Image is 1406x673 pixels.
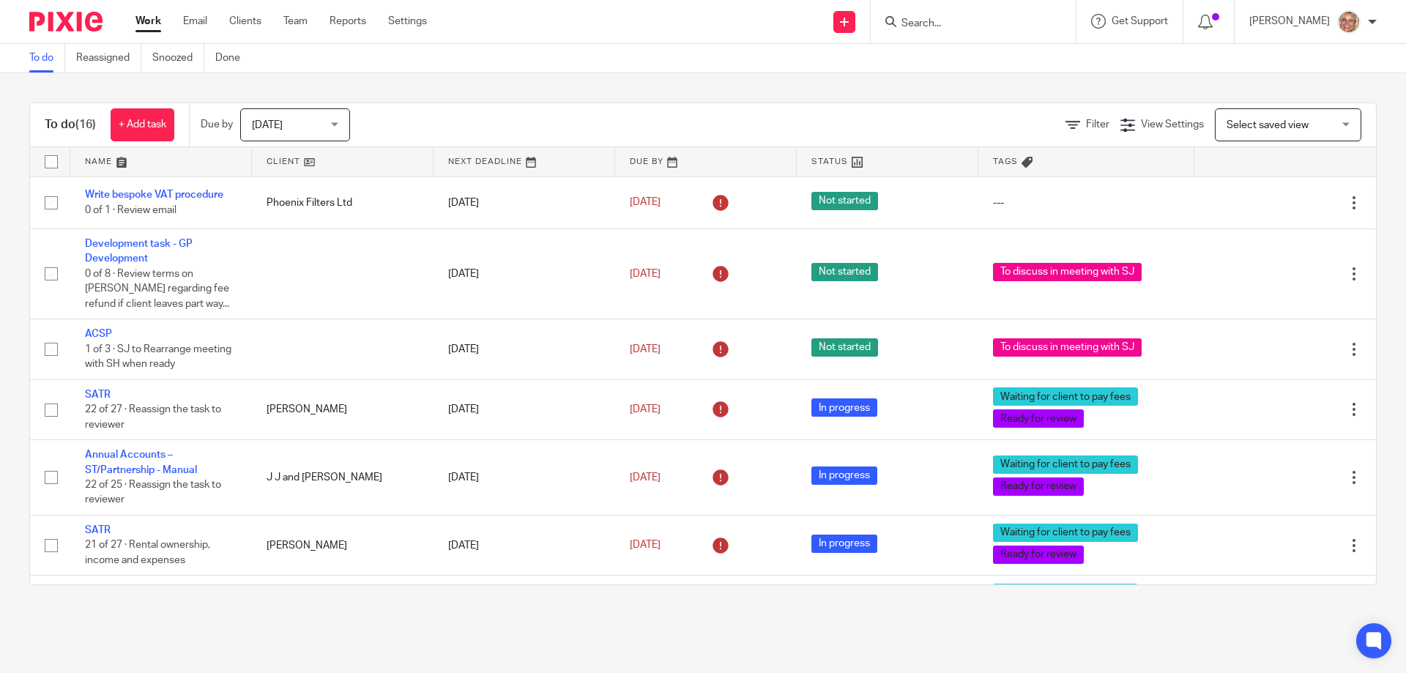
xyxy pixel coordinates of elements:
span: [DATE] [630,344,661,354]
span: [DATE] [630,472,661,483]
span: 22 of 25 · Reassign the task to reviewer [85,480,221,505]
a: Write bespoke VAT procedure [85,190,223,200]
span: [DATE] [630,404,661,414]
a: Team [283,14,308,29]
input: Search [900,18,1032,31]
td: [DATE] [434,228,615,319]
span: 0 of 8 · Review terms on [PERSON_NAME] regarding fee refund if client leaves part way... [85,269,229,309]
span: [DATE] [252,120,283,130]
a: Clients [229,14,261,29]
span: Get Support [1112,16,1168,26]
td: [DATE] [434,576,615,636]
span: Tags [993,157,1018,166]
span: In progress [811,466,877,485]
span: To discuss in meeting with SJ [993,263,1142,281]
span: 0 of 1 · Review email [85,205,176,215]
p: [PERSON_NAME] [1249,14,1330,29]
a: Snoozed [152,44,204,72]
a: SATR [85,525,111,535]
span: Select saved view [1227,120,1309,130]
span: Not started [811,192,878,210]
span: [DATE] [630,198,661,208]
a: To do [29,44,65,72]
span: Ready for review [993,546,1084,564]
span: 22 of 27 · Reassign the task to reviewer [85,404,221,430]
td: [DATE] [434,176,615,228]
span: Ready for review [993,409,1084,428]
span: Not started [811,338,878,357]
a: SATR [85,390,111,400]
a: Reassigned [76,44,141,72]
a: Annual Accounts – ST/Partnership - Manual [85,450,197,475]
span: (16) [75,119,96,130]
span: In progress [811,535,877,553]
span: Ready for review [993,477,1084,496]
div: --- [993,196,1180,210]
span: Waiting for client to pay fees [993,387,1138,406]
td: [DATE] [434,379,615,439]
td: [PERSON_NAME] [252,516,434,576]
a: Settings [388,14,427,29]
td: [DATE] [434,440,615,516]
img: Pixie [29,12,103,31]
a: Work [135,14,161,29]
img: SJ.jpg [1337,10,1361,34]
td: J J and [PERSON_NAME] [252,440,434,516]
span: View Settings [1141,119,1204,130]
td: [DATE] [434,319,615,379]
span: [DATE] [630,540,661,551]
h1: To do [45,117,96,133]
span: [DATE] [630,269,661,279]
a: Reports [330,14,366,29]
td: [DATE] [434,516,615,576]
p: Due by [201,117,233,132]
span: Waiting for client to pay fees [993,584,1138,602]
a: Email [183,14,207,29]
span: Not started [811,263,878,281]
span: 1 of 3 · SJ to Rearrange meeting with SH when ready [85,344,231,370]
span: 21 of 27 · Rental ownership, income and expenses [85,540,210,566]
span: To discuss in meeting with SJ [993,338,1142,357]
a: Done [215,44,251,72]
a: Development task - GP Development [85,239,193,264]
a: + Add task [111,108,174,141]
td: [PERSON_NAME] [252,576,434,636]
td: [PERSON_NAME] [252,379,434,439]
a: ACSP [85,329,112,339]
span: Waiting for client to pay fees [993,524,1138,542]
span: In progress [811,398,877,417]
span: Waiting for client to pay fees [993,456,1138,474]
span: Filter [1086,119,1109,130]
td: Phoenix Filters Ltd [252,176,434,228]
